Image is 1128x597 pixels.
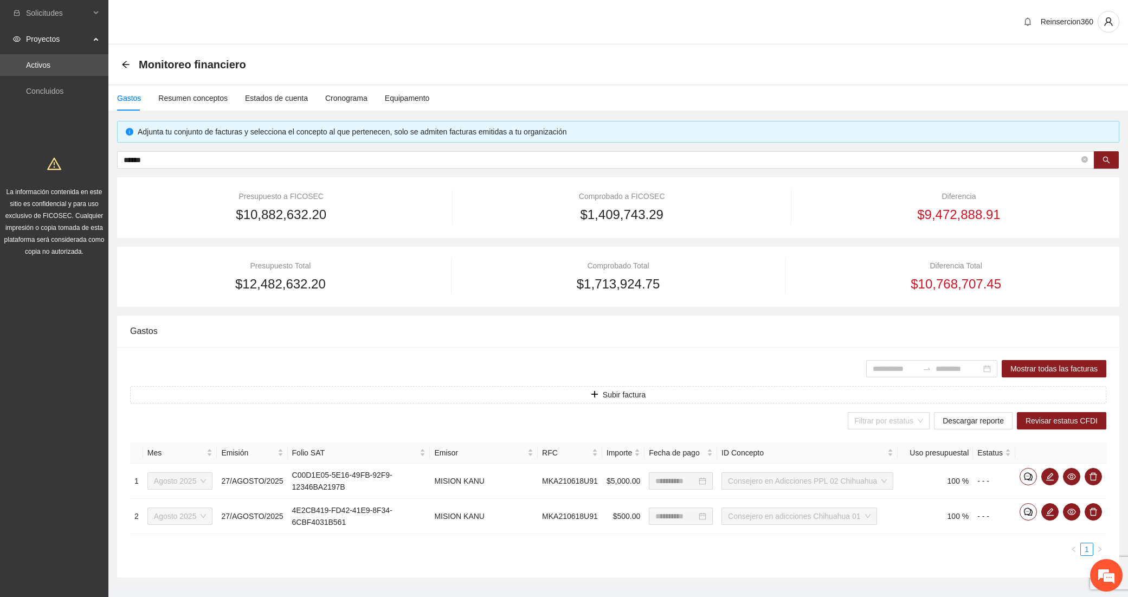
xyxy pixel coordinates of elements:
[602,464,644,499] td: $5,000.00
[430,499,538,534] td: MISION KANU
[1020,468,1037,485] button: comment
[1093,543,1106,556] button: right
[47,157,61,171] span: warning
[1093,543,1106,556] li: Next Page
[973,442,1015,464] th: Estatus
[143,442,217,464] th: Mes
[977,447,1003,459] span: Estatus
[126,128,133,136] span: info-circle
[1020,17,1036,26] span: bell
[805,260,1106,272] div: Diferencia Total
[1081,543,1093,555] a: 1
[1026,415,1098,427] span: Revisar estatus CFDI
[1063,468,1080,485] button: eye
[1063,508,1080,516] span: eye
[602,499,644,534] td: $500.00
[538,499,602,534] td: MKA210618U91
[1017,412,1106,429] button: Revisar estatus CFDI
[1098,11,1119,33] button: user
[288,442,430,464] th: Folio SAT
[1085,468,1102,485] button: delete
[4,188,105,255] span: La información contenida en este sitio es confidencial y para uso exclusivo de FICOSEC. Cualquier...
[139,56,246,73] span: Monitoreo financiero
[1085,472,1101,481] span: delete
[221,447,275,459] span: Emisión
[1020,508,1036,516] span: comment
[138,126,1111,138] div: Adjunta tu conjunto de facturas y selecciona el concepto al que pertenecen, solo se admiten factu...
[591,390,598,399] span: plus
[130,316,1106,346] div: Gastos
[235,274,326,294] span: $12,482,632.20
[121,60,130,69] div: Back
[811,190,1106,202] div: Diferencia
[1071,546,1077,553] span: left
[603,389,646,401] span: Subir factura
[1063,503,1080,521] button: eye
[130,190,432,202] div: Presupuesto a FICOSEC
[911,274,1001,294] span: $10,768,707.45
[154,508,207,524] span: Agosto 2025
[1042,508,1058,516] span: edit
[26,87,63,95] a: Concluidos
[385,92,430,104] div: Equipamento
[728,508,870,524] span: Consejero en adicciones Chihuahua 01
[473,190,770,202] div: Comprobado a FICOSEC
[649,447,705,459] span: Fecha de pago
[538,442,602,464] th: RFC
[1085,508,1101,516] span: delete
[1081,156,1088,163] span: close-circle
[1063,472,1080,481] span: eye
[430,442,538,464] th: Emisor
[943,415,1004,427] span: Descargar reporte
[236,204,326,225] span: $10,882,632.20
[434,447,525,459] span: Emisor
[917,204,1000,225] span: $9,472,888.91
[117,92,141,104] div: Gastos
[1020,472,1036,481] span: comment
[898,442,973,464] th: Uso presupuestal
[1103,156,1110,165] span: search
[1067,543,1080,556] li: Previous Page
[121,60,130,69] span: arrow-left
[292,447,418,459] span: Folio SAT
[158,92,228,104] div: Resumen conceptos
[26,28,90,50] span: Proyectos
[1098,17,1119,27] span: user
[580,204,663,225] span: $1,409,743.29
[1002,360,1106,377] button: Mostrar todas las facturas
[26,2,90,24] span: Solicitudes
[934,412,1013,429] button: Descargar reporte
[1094,151,1119,169] button: search
[130,260,431,272] div: Presupuesto Total
[26,61,50,69] a: Activos
[923,364,931,373] span: to
[217,499,287,534] td: 27/AGOSTO/2025
[130,386,1106,403] button: plusSubir factura
[1097,546,1103,553] span: right
[898,464,973,499] td: 100 %
[973,499,1015,534] td: - - -
[923,364,931,373] span: swap-right
[1019,13,1036,30] button: bell
[1041,503,1059,521] button: edit
[154,473,207,489] span: Agosto 2025
[13,35,21,43] span: eye
[13,9,21,17] span: inbox
[217,464,287,499] td: 27/AGOSTO/2025
[602,442,644,464] th: Importe
[577,274,660,294] span: $1,713,924.75
[542,447,590,459] span: RFC
[325,92,368,104] div: Cronograma
[130,464,143,499] td: 1
[430,464,538,499] td: MISION KANU
[147,447,205,459] span: Mes
[217,442,287,464] th: Emisión
[1020,503,1037,521] button: comment
[1067,543,1080,556] button: left
[1081,155,1088,165] span: close-circle
[644,442,717,464] th: Fecha de pago
[898,499,973,534] td: 100 %
[721,447,885,459] span: ID Concepto
[1041,17,1093,26] span: Reinsercion360
[1085,503,1102,521] button: delete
